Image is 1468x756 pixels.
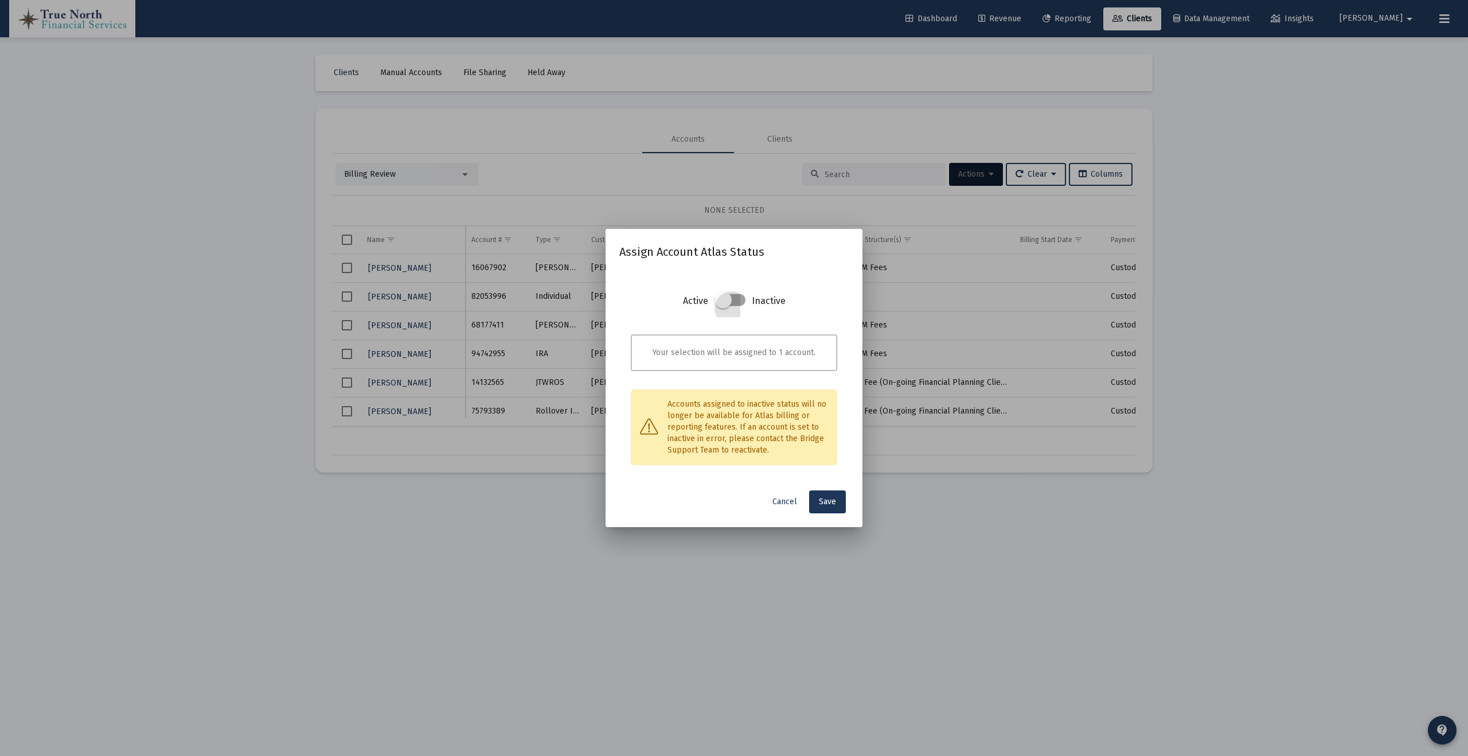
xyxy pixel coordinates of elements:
div: Your selection will be assigned to 1 account. [631,334,837,371]
h3: Active [683,293,708,318]
span: Save [819,497,836,506]
button: Cancel [763,490,806,513]
button: Save [809,490,846,513]
h2: Assign Account Atlas Status [619,243,849,261]
h3: Inactive [752,293,786,318]
div: Accounts assigned to inactive status will no longer be available for Atlas billing or reporting f... [631,389,837,465]
span: Cancel [772,497,797,506]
